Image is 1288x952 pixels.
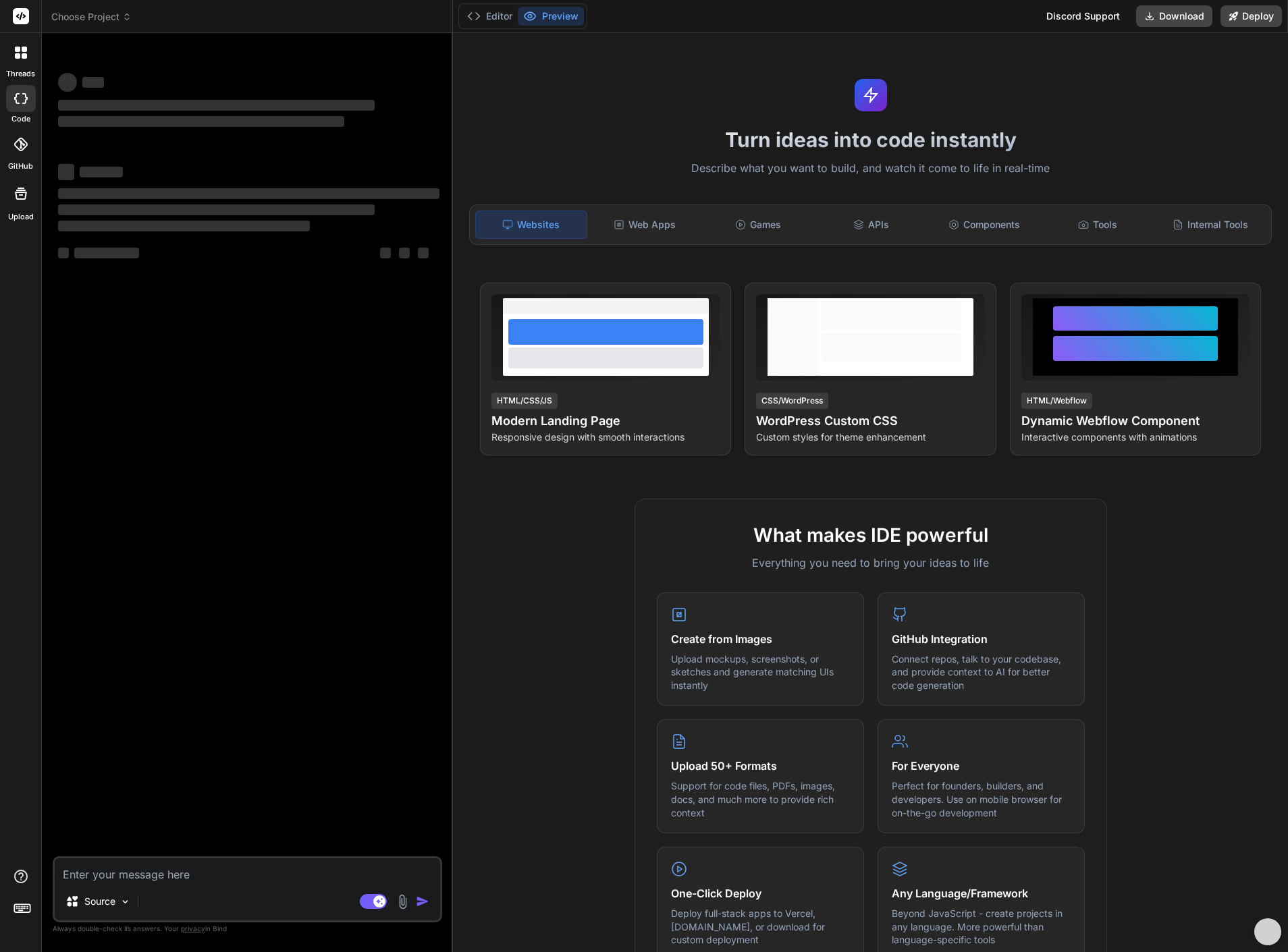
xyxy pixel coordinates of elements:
[58,248,69,258] span: ‌
[181,924,205,932] span: privacy
[58,116,344,127] span: ‌
[58,204,375,215] span: ‌
[53,922,442,935] p: Always double-check its answers. Your in Bind
[816,211,927,239] div: APIs
[1038,5,1128,27] div: Discord Support
[1021,393,1092,409] div: HTML/Webflow
[491,430,720,444] p: Responsive design with smooth interactions
[1021,430,1250,444] p: Interactive components with animations
[418,248,429,258] span: ‌
[756,430,984,444] p: Custom styles for theme enhancement
[756,412,984,430] h4: WordPress Custom CSS
[756,393,828,409] div: CSS/WordPress
[11,113,30,125] label: code
[671,652,850,692] p: Upload mockups, screenshots, or sketches and generate matching UIs instantly
[74,248,139,258] span: ‌
[703,211,813,239] div: Games
[8,161,33,172] label: GitHub
[657,521,1085,549] h2: What makes IDE powerful
[58,100,375,111] span: ‌
[590,211,701,239] div: Web Apps
[491,393,558,409] div: HTML/CSS/JS
[461,128,1280,152] h1: Turn ideas into code instantly
[892,885,1071,901] h4: Any Language/Framework
[892,631,1071,647] h4: GitHub Integration
[1021,412,1250,430] h4: Dynamic Webflow Component
[671,779,850,819] p: Support for code files, PDFs, images, docs, and much more to provide rich context
[80,167,123,177] span: ‌
[1136,5,1212,27] button: Download
[8,211,34,223] label: Upload
[58,73,77,92] span: ‌
[51,10,132,24] span: Choose Project
[6,68,35,80] label: threads
[671,885,850,901] h4: One-Click Deploy
[892,779,1071,819] p: Perfect for founders, builders, and developers. Use on mobile browser for on-the-go development
[657,555,1085,571] p: Everything you need to bring your ideas to life
[892,652,1071,692] p: Connect repos, talk to your codebase, and provide context to AI for better code generation
[491,412,720,430] h4: Modern Landing Page
[58,188,439,199] span: ‌
[892,907,1071,947] p: Beyond JavaScript - create projects in any language. More powerful than language-specific tools
[58,164,74,180] span: ‌
[1220,5,1282,27] button: Deploy
[929,211,1040,239] div: Components
[892,758,1071,774] h4: For Everyone
[1155,211,1266,239] div: Internal Tools
[671,907,850,947] p: Deploy full-stack apps to Vercel, [DOMAIN_NAME], or download for custom deployment
[380,248,391,258] span: ‌
[84,895,115,908] p: Source
[461,160,1280,177] p: Describe what you want to build, and watch it come to life in real-time
[671,631,850,647] h4: Create from Images
[399,248,410,258] span: ‌
[1042,211,1153,239] div: Tools
[462,7,518,26] button: Editor
[416,895,429,908] img: icon
[58,221,310,231] span: ‌
[518,7,584,26] button: Preview
[671,758,850,774] h4: Upload 50+ Formats
[475,211,587,239] div: Websites
[395,894,410,909] img: attachment
[82,77,104,88] span: ‌
[119,896,131,907] img: Pick Models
